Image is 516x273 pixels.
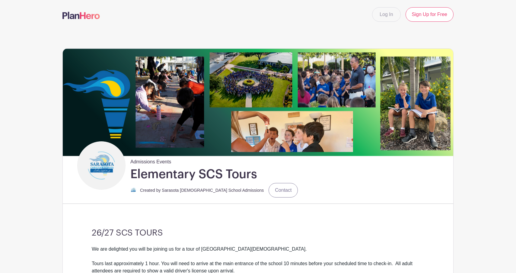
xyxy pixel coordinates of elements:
a: Log In [372,7,400,22]
small: Created by Sarasota [DEMOGRAPHIC_DATA] School Admissions [140,188,264,193]
img: event_banner_7787.png [63,49,453,156]
img: logo-507f7623f17ff9eddc593b1ce0a138ce2505c220e1c5a4e2b4648c50719b7d32.svg [62,12,100,19]
a: Contact [269,183,298,198]
h1: Elementary SCS Tours [130,167,257,182]
span: Admissions Events [130,156,171,165]
img: Admisions%20Logo.png [130,187,136,193]
h3: 26/27 SCS TOURS [92,228,424,238]
a: Sign Up for Free [406,7,454,22]
img: Admissions%20Logo%20%20(2).png [79,143,124,188]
